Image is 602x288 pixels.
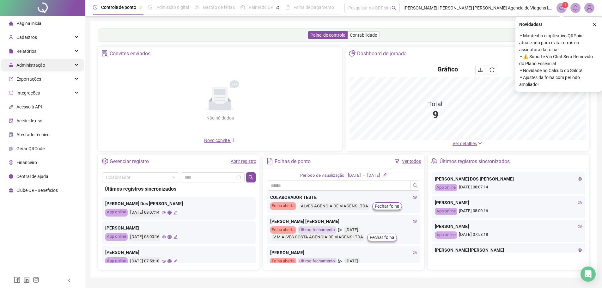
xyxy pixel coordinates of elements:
[110,156,149,167] div: Gerenciar registro
[363,172,365,179] div: -
[162,235,166,239] span: eye
[173,259,178,263] span: edit
[453,141,482,146] a: Ver detalhes down
[167,211,172,215] span: global
[173,211,178,215] span: edit
[581,267,596,282] div: Open Intercom Messenger
[16,21,42,26] span: Página inicial
[270,226,296,234] div: Folha aberta
[592,22,597,27] span: close
[367,172,380,179] div: [DATE]
[395,159,399,163] span: filter
[105,185,253,193] div: Últimos registros sincronizados
[9,188,13,193] span: gift
[478,67,483,72] span: download
[191,114,249,121] div: Não há dados
[435,208,582,215] div: [DATE] 08:00:16
[240,5,245,9] span: dashboard
[299,203,370,210] div: ALVES AGENCIA DE VIAGENS LTDA
[338,258,342,265] span: send
[9,35,13,40] span: user-add
[9,146,13,151] span: qrcode
[9,119,13,123] span: audit
[519,74,598,88] span: ⚬ Ajustes da folha com período ampliado!
[578,248,582,252] span: eye
[9,21,13,26] span: home
[16,174,48,179] span: Central de ajuda
[431,158,438,164] span: team
[33,277,39,283] span: instagram
[204,138,236,143] span: Novo convite
[129,257,160,265] div: [DATE] 07:58:18
[413,195,417,199] span: eye
[270,218,417,225] div: [PERSON_NAME] [PERSON_NAME]
[156,5,189,10] span: Admissão digital
[344,226,360,234] div: [DATE]
[16,90,40,95] span: Integrações
[478,141,482,145] span: down
[435,199,582,206] div: [PERSON_NAME]
[23,277,30,283] span: linkedin
[585,3,594,13] img: 92686
[162,211,166,215] span: eye
[101,158,108,164] span: setting
[564,3,566,7] span: 1
[16,118,42,123] span: Aceite de uso
[350,33,377,38] span: Contabilidade
[344,258,360,265] div: [DATE]
[490,67,495,72] span: reload
[162,259,166,263] span: eye
[231,138,236,143] span: plus
[105,224,252,231] div: [PERSON_NAME]
[310,33,345,38] span: Painel de controle
[129,209,160,217] div: [DATE] 08:07:14
[248,175,253,180] span: search
[231,159,256,164] a: Abrir registro
[249,5,273,10] span: Painel do DP
[298,258,337,265] div: Último fechamento
[105,233,128,241] div: App online
[276,6,280,9] span: pushpin
[375,203,399,210] span: Fechar folha
[372,202,402,210] button: Fechar folha
[383,173,387,177] span: edit
[578,200,582,205] span: eye
[294,5,334,10] span: Folha de pagamento
[270,202,296,210] div: Folha aberta
[93,5,97,9] span: clock-circle
[105,200,252,207] div: [PERSON_NAME] Dos [PERSON_NAME]
[270,194,417,201] div: COLABORADOR TESTE
[404,4,553,11] span: [PERSON_NAME] [PERSON_NAME] [PERSON_NAME] Agencia de Viagens LTDA
[435,247,582,254] div: [PERSON_NAME] [PERSON_NAME]
[578,177,582,181] span: eye
[16,132,50,137] span: Atestado técnico
[9,91,13,95] span: sync
[392,6,396,10] span: search
[272,234,365,241] div: V M ALVES COSTA AGENCIA DE VIAGENS LTDA
[562,2,568,8] sup: 1
[519,21,542,28] span: Novidades !
[270,258,296,265] div: Folha aberta
[413,183,418,188] span: search
[519,67,598,74] span: ⚬ Novidade no Cálculo do Saldo!
[16,188,58,193] span: Clube QR - Beneficios
[338,226,342,234] span: send
[300,172,345,179] div: Período de visualização:
[101,5,136,10] span: Controle de ponto
[349,50,356,57] span: pie-chart
[348,172,361,179] div: [DATE]
[16,35,37,40] span: Cadastros
[203,5,235,10] span: Gestão de férias
[129,233,160,241] div: [DATE] 08:00:16
[173,235,178,239] span: edit
[167,259,172,263] span: global
[9,63,13,67] span: lock
[578,224,582,229] span: eye
[139,6,143,9] span: pushpin
[167,235,172,239] span: global
[148,5,153,9] span: file-done
[440,156,510,167] div: Últimos registros sincronizados
[16,77,41,82] span: Exportações
[435,231,457,239] div: App online
[370,234,394,241] span: Fechar folha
